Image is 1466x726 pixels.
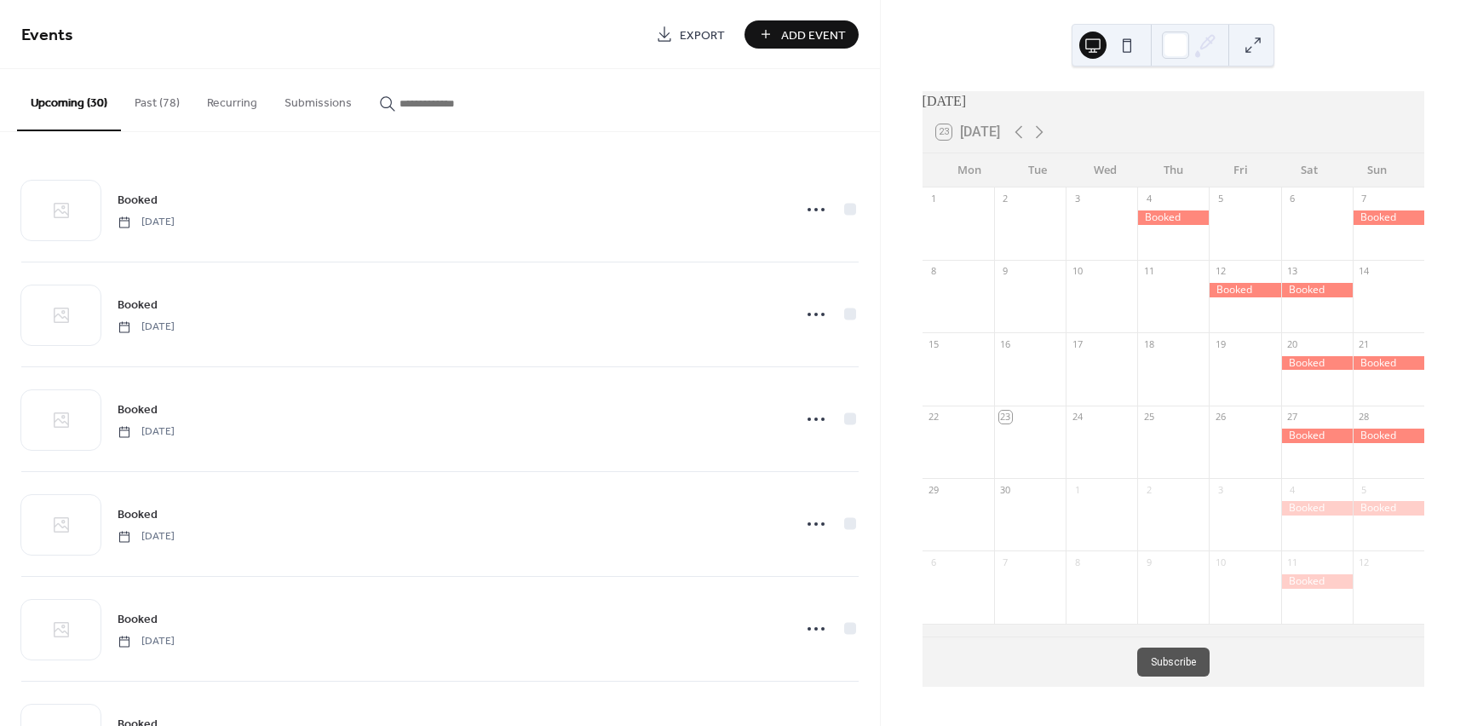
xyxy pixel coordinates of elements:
div: 25 [1142,411,1155,423]
div: 8 [1071,556,1084,568]
span: [DATE] [118,215,175,230]
span: [DATE] [118,320,175,335]
a: Booked [118,609,158,629]
button: Submissions [271,69,365,130]
div: 26 [1214,411,1227,423]
div: 17 [1071,337,1084,350]
div: 22 [928,411,940,423]
div: Booked [1137,210,1209,225]
div: Booked [1353,429,1424,443]
a: Export [643,20,738,49]
div: Booked [1281,501,1353,516]
div: Wed [1072,153,1140,187]
div: 29 [928,483,940,496]
a: Booked [118,400,158,419]
div: Booked [1209,283,1280,297]
div: 27 [1286,411,1299,423]
a: Booked [118,295,158,314]
div: 13 [1286,265,1299,278]
button: Upcoming (30) [17,69,121,131]
div: 7 [1358,193,1371,205]
div: 4 [1142,193,1155,205]
div: 2 [1142,483,1155,496]
span: [DATE] [118,424,175,440]
div: Booked [1353,210,1424,225]
div: Booked [1281,283,1353,297]
div: 15 [928,337,940,350]
button: Add Event [744,20,859,49]
div: 7 [999,556,1012,568]
div: 6 [928,556,940,568]
span: Booked [118,297,158,314]
div: Mon [936,153,1004,187]
div: 12 [1358,556,1371,568]
div: 5 [1214,193,1227,205]
div: 30 [999,483,1012,496]
div: 11 [1142,265,1155,278]
div: 21 [1358,337,1371,350]
button: Subscribe [1137,648,1210,677]
div: 18 [1142,337,1155,350]
span: Booked [118,611,158,629]
div: 8 [928,265,940,278]
div: Tue [1003,153,1072,187]
div: 3 [1071,193,1084,205]
div: 9 [1142,556,1155,568]
span: [DATE] [118,529,175,544]
span: Export [680,26,725,44]
div: Booked [1353,501,1424,516]
div: Sun [1342,153,1411,187]
div: 10 [1071,265,1084,278]
div: Booked [1281,429,1353,443]
div: 23 [999,411,1012,423]
div: Booked [1353,356,1424,371]
div: 6 [1286,193,1299,205]
div: 10 [1214,556,1227,568]
div: 9 [999,265,1012,278]
span: Booked [118,401,158,419]
button: Recurring [193,69,271,130]
span: Booked [118,192,158,210]
div: 24 [1071,411,1084,423]
div: 12 [1214,265,1227,278]
a: Booked [118,190,158,210]
div: Thu [1139,153,1207,187]
div: 2 [999,193,1012,205]
button: Past (78) [121,69,193,130]
div: 3 [1214,483,1227,496]
div: 4 [1286,483,1299,496]
div: 14 [1358,265,1371,278]
span: [DATE] [118,634,175,649]
div: Sat [1275,153,1343,187]
div: Fri [1207,153,1275,187]
div: 5 [1358,483,1371,496]
span: Add Event [781,26,846,44]
div: Booked [1281,574,1353,589]
span: Booked [118,506,158,524]
div: 20 [1286,337,1299,350]
div: [DATE] [923,91,1424,112]
span: Events [21,19,73,52]
a: Booked [118,504,158,524]
div: 28 [1358,411,1371,423]
div: Booked [1281,356,1353,371]
div: 19 [1214,337,1227,350]
div: 1 [928,193,940,205]
div: 11 [1286,556,1299,568]
div: 16 [999,337,1012,350]
div: 1 [1071,483,1084,496]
